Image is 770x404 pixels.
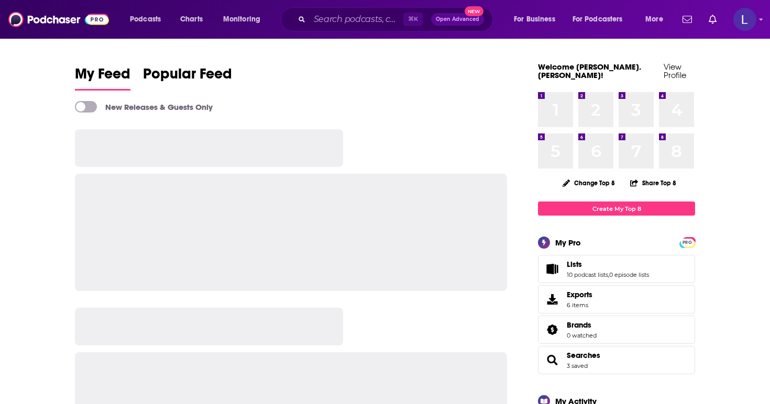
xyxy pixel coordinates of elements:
span: , [608,271,609,278]
button: Show profile menu [733,8,756,31]
a: Exports [538,285,695,313]
span: 6 items [567,301,592,309]
span: PRO [681,239,694,246]
span: Open Advanced [436,17,479,22]
span: Exports [567,290,592,299]
span: Logged in as lily.roark [733,8,756,31]
a: Show notifications dropdown [678,10,696,28]
a: Charts [173,11,209,28]
button: open menu [216,11,274,28]
div: Search podcasts, credits, & more... [291,7,503,31]
span: My Feed [75,65,130,89]
button: Change Top 8 [556,176,621,189]
a: Searches [567,351,600,360]
a: 0 episode lists [609,271,649,278]
a: New Releases & Guests Only [75,101,213,113]
a: Lists [542,262,563,276]
a: PRO [681,238,694,246]
button: open menu [566,11,638,28]
span: For Business [514,12,555,27]
a: Show notifications dropdown [705,10,721,28]
a: 0 watched [567,332,597,339]
span: For Podcasters [573,12,623,27]
span: More [645,12,663,27]
a: Welcome [PERSON_NAME].[PERSON_NAME]! [538,62,641,80]
span: Monitoring [223,12,260,27]
a: Lists [567,260,649,269]
button: Share Top 8 [630,173,677,193]
span: Searches [538,346,695,374]
button: open menu [507,11,568,28]
span: Podcasts [130,12,161,27]
img: Podchaser - Follow, Share and Rate Podcasts [8,9,109,29]
a: Popular Feed [143,65,232,91]
span: Lists [567,260,582,269]
span: ⌘ K [403,13,423,26]
div: My Pro [555,238,581,248]
span: Brands [538,316,695,344]
span: Lists [538,255,695,283]
button: open menu [638,11,676,28]
span: Brands [567,320,591,330]
a: 3 saved [567,362,588,369]
img: User Profile [733,8,756,31]
a: View Profile [664,62,686,80]
button: open menu [123,11,174,28]
a: Create My Top 8 [538,201,695,216]
a: My Feed [75,65,130,91]
a: Searches [542,353,563,367]
a: 10 podcast lists [567,271,608,278]
span: Popular Feed [143,65,232,89]
button: Open AdvancedNew [431,13,484,26]
span: New [465,6,483,16]
span: Exports [542,292,563,307]
a: Brands [542,322,563,337]
input: Search podcasts, credits, & more... [310,11,403,28]
span: Charts [180,12,203,27]
a: Brands [567,320,597,330]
